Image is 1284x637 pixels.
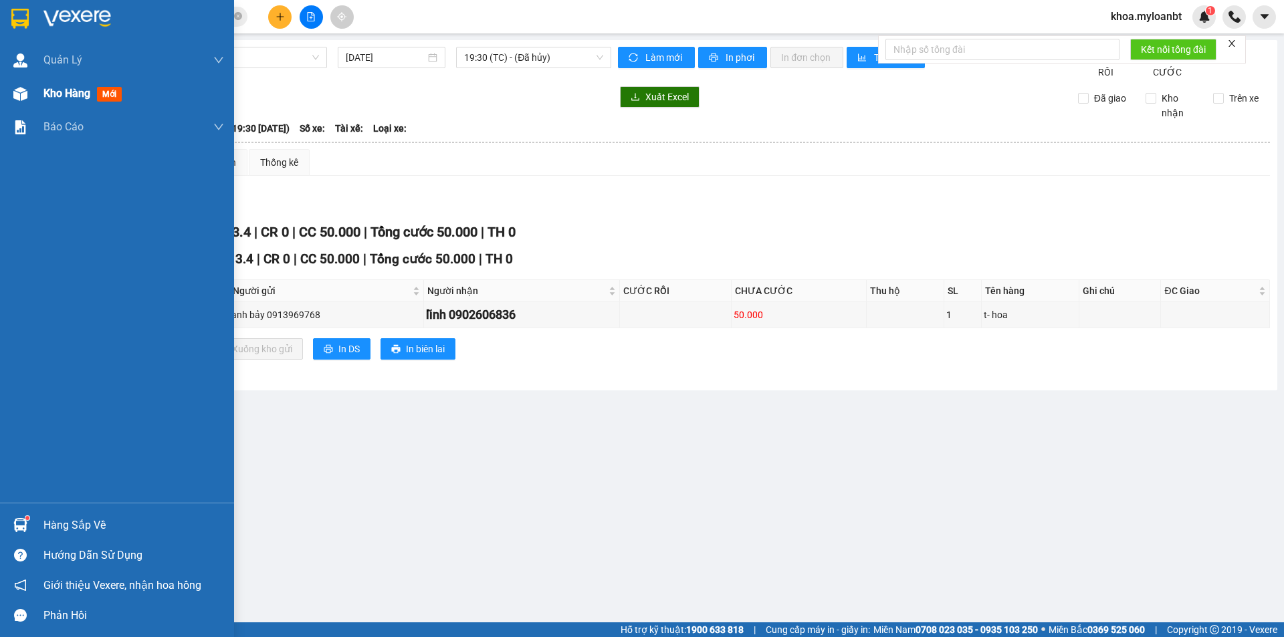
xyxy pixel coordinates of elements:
[346,50,425,65] input: 12/10/2025
[847,47,925,68] button: bar-chartThống kê
[754,622,756,637] span: |
[261,224,289,240] span: CR 0
[1198,11,1210,23] img: icon-new-feature
[92,57,178,72] li: VP LaGi
[1100,8,1192,25] span: khoa.myloanbt
[234,12,242,20] span: close-circle
[276,12,285,21] span: plus
[43,606,224,626] div: Phản hồi
[1227,39,1237,48] span: close
[867,280,944,302] th: Thu hộ
[734,307,864,322] div: 50.000
[873,622,1038,637] span: Miền Nam
[7,7,53,53] img: logo.jpg
[213,122,224,132] span: down
[300,121,325,136] span: Số xe:
[698,47,767,68] button: printerIn phơi
[481,224,484,240] span: |
[1079,280,1162,302] th: Ghi chú
[1228,11,1241,23] img: phone-icon
[335,121,363,136] span: Tài xế:
[1155,622,1157,637] span: |
[946,307,979,322] div: 1
[984,307,1077,322] div: t- hoa
[257,251,260,267] span: |
[645,50,684,65] span: Làm mới
[92,74,174,99] b: 33 Bác Ái, P Phước Hội, TX Lagi
[916,624,1038,635] strong: 0708 023 035 - 0935 103 250
[629,53,640,63] span: sync
[426,305,617,324] div: lĩnh 0902606836
[43,87,90,100] span: Kho hàng
[1049,622,1145,637] span: Miền Bắc
[486,251,513,267] span: TH 0
[1224,91,1264,106] span: Trên xe
[363,251,366,267] span: |
[1208,6,1212,15] span: 1
[14,579,27,592] span: notification
[43,515,224,535] div: Hàng sắp về
[294,251,297,267] span: |
[7,74,16,84] span: environment
[337,12,346,21] span: aim
[192,121,290,136] span: Chuyến: (19:30 [DATE])
[306,12,316,21] span: file-add
[982,280,1079,302] th: Tên hàng
[732,280,867,302] th: CHƯA CƯỚC
[770,47,843,68] button: In đơn chọn
[43,545,224,565] div: Hướng dẫn sử dụng
[1253,5,1276,29] button: caret-down
[427,283,606,298] span: Người nhận
[726,50,756,65] span: In phơi
[330,5,354,29] button: aim
[92,74,102,84] span: environment
[370,251,475,267] span: Tổng cước 50.000
[13,518,27,532] img: warehouse-icon
[1041,627,1045,632] span: ⚪️
[13,53,27,68] img: warehouse-icon
[620,280,731,302] th: CƯỚC RỒI
[268,5,292,29] button: plus
[631,92,640,103] span: download
[43,118,84,135] span: Báo cáo
[645,90,689,104] span: Xuất Excel
[263,251,290,267] span: CR 0
[14,609,27,622] span: message
[213,55,224,66] span: down
[1130,39,1216,60] button: Kết nối tổng đài
[944,280,982,302] th: SL
[381,338,455,360] button: printerIn biên lai
[231,307,421,322] div: anh bảy 0913969768
[260,155,298,170] div: Thống kê
[25,516,29,520] sup: 1
[300,251,360,267] span: CC 50.000
[234,11,242,23] span: close-circle
[1164,283,1255,298] span: ĐC Giao
[885,39,1119,60] input: Nhập số tổng đài
[618,47,695,68] button: syncLàm mới
[391,344,401,355] span: printer
[406,342,445,356] span: In biên lai
[464,47,603,68] span: 19:30 (TC) - (Đã hủy)
[1259,11,1271,23] span: caret-down
[373,121,407,136] span: Loại xe:
[1210,625,1219,634] span: copyright
[207,338,303,360] button: downloadXuống kho gửi
[488,224,516,240] span: TH 0
[292,224,296,240] span: |
[300,5,323,29] button: file-add
[1089,91,1132,106] span: Đã giao
[13,87,27,101] img: warehouse-icon
[233,283,410,298] span: Người gửi
[7,57,92,72] li: VP Gò Vấp
[364,224,367,240] span: |
[43,577,201,594] span: Giới thiệu Vexere, nhận hoa hồng
[43,51,82,68] span: Quản Lý
[14,549,27,561] span: question-circle
[7,74,80,114] b: 148/31 [PERSON_NAME], P6, Q Gò Vấp
[324,344,333,355] span: printer
[338,342,360,356] span: In DS
[1087,624,1145,635] strong: 0369 525 060
[686,624,744,635] strong: 1900 633 818
[97,87,122,102] span: mới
